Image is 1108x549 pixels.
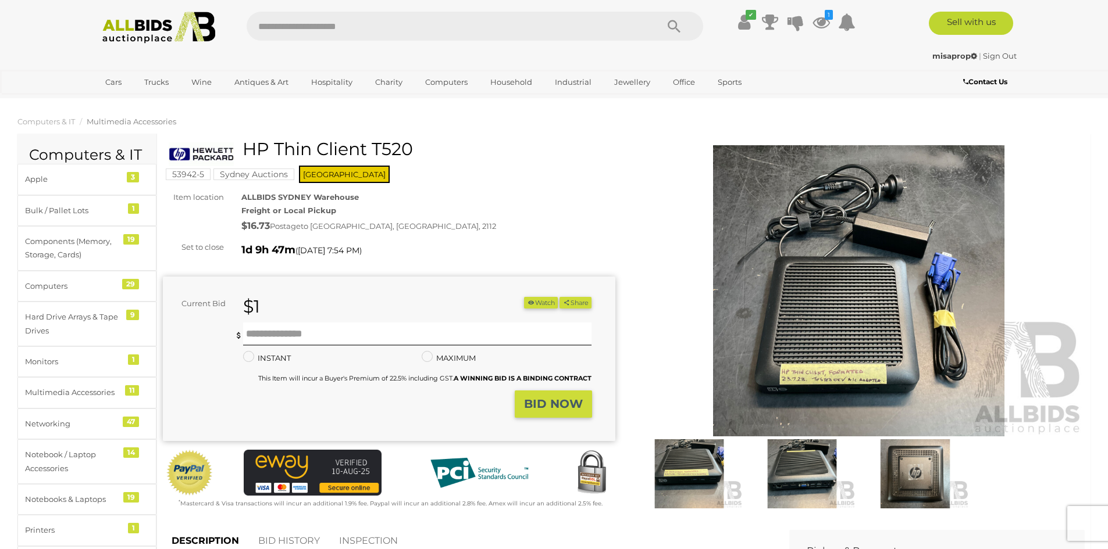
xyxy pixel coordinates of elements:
div: Multimedia Accessories [25,386,121,399]
div: 47 [123,417,139,427]
a: Sell with us [929,12,1013,35]
a: Printers 1 [17,515,156,546]
a: Apple 3 [17,164,156,195]
div: 19 [123,234,139,245]
div: 9 [126,310,139,320]
div: Postage [241,218,615,235]
a: Wine [184,73,219,92]
img: HP Thin Client T520 [169,142,234,166]
a: 53942-5 [166,170,211,179]
img: HP Thin Client T520 [633,145,1085,436]
li: Watch this item [524,297,558,309]
div: 19 [123,492,139,503]
a: Bulk / Pallet Lots 1 [17,195,156,226]
small: This Item will incur a Buyer's Premium of 22.5% including GST. [258,374,592,382]
label: INSTANT [243,351,291,365]
b: Contact Us [963,77,1007,86]
a: ✔ [736,12,753,33]
h2: Computers & IT [29,147,145,163]
a: Hard Drive Arrays & Tape Drives 9 [17,302,156,346]
div: Set to close [154,241,233,254]
strong: misaprop [932,51,977,60]
h1: HP Thin Client T520 [169,139,612,159]
a: Notebooks & Laptops 19 [17,484,156,515]
a: Industrial [547,73,599,92]
a: Networking 47 [17,408,156,439]
span: [DATE] 7:54 PM [298,245,359,256]
a: Charity [368,73,410,92]
small: Mastercard & Visa transactions will incur an additional 1.9% fee. Paypal will incur an additional... [179,500,603,507]
img: HP Thin Client T520 [749,439,856,508]
div: Computers [25,279,121,293]
div: Networking [25,417,121,430]
strong: BID NOW [524,397,583,411]
a: Hospitality [304,73,360,92]
button: Share [560,297,592,309]
div: 14 [123,447,139,458]
strong: $1 [243,296,260,317]
strong: Freight or Local Pickup [241,206,336,215]
a: Trucks [137,73,176,92]
a: Notebook / Laptop Accessories 14 [17,439,156,484]
a: misaprop [932,51,979,60]
button: Watch [524,297,558,309]
div: Components (Memory, Storage, Cards) [25,235,121,262]
a: Monitors 1 [17,346,156,377]
a: Contact Us [963,76,1010,88]
div: Notebook / Laptop Accessories [25,448,121,475]
a: [GEOGRAPHIC_DATA] [98,92,195,111]
div: 1 [128,523,139,533]
i: 1 [825,10,833,20]
strong: $16.73 [241,220,270,231]
a: Household [483,73,540,92]
a: Sign Out [983,51,1017,60]
img: eWAY Payment Gateway [244,450,382,496]
div: 11 [125,385,139,396]
img: HP Thin Client T520 [636,439,743,508]
a: Sports [710,73,749,92]
a: Computers & IT [17,117,75,126]
div: 3 [127,172,139,182]
a: Multimedia Accessories 11 [17,377,156,408]
strong: 1d 9h 47m [241,243,295,256]
div: Apple [25,173,121,186]
a: Multimedia Accessories [87,117,176,126]
div: Hard Drive Arrays & Tape Drives [25,310,121,338]
a: Components (Memory, Storage, Cards) 19 [17,226,156,271]
div: Item location [154,191,233,204]
div: 29 [122,279,139,289]
mark: Sydney Auctions [213,168,294,180]
img: Secured by Rapid SSL [568,450,615,496]
span: ( ) [295,246,362,255]
div: Notebooks & Laptops [25,493,121,506]
a: Computers [418,73,475,92]
img: PCI DSS compliant [421,450,537,496]
mark: 53942-5 [166,168,211,180]
label: MAXIMUM [422,351,476,365]
a: Computers 29 [17,271,156,302]
div: 1 [128,203,139,214]
div: Printers [25,523,121,537]
button: Search [645,12,703,41]
img: Official PayPal Seal [166,450,213,496]
div: 1 [128,354,139,365]
i: ✔ [746,10,756,20]
b: A WINNING BID IS A BINDING CONTRACT [454,374,592,382]
div: Bulk / Pallet Lots [25,204,121,217]
a: Jewellery [607,73,658,92]
a: Office [665,73,703,92]
img: Allbids.com.au [96,12,222,44]
div: Monitors [25,355,121,368]
a: Cars [98,73,129,92]
a: Sydney Auctions [213,170,294,179]
button: BID NOW [515,390,592,418]
a: 1 [813,12,830,33]
a: Antiques & Art [227,73,296,92]
span: to [GEOGRAPHIC_DATA], [GEOGRAPHIC_DATA], 2112 [301,221,496,231]
span: | [979,51,981,60]
span: [GEOGRAPHIC_DATA] [299,166,390,183]
strong: ALLBIDS SYDNEY Warehouse [241,192,359,202]
div: Current Bid [163,297,234,310]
